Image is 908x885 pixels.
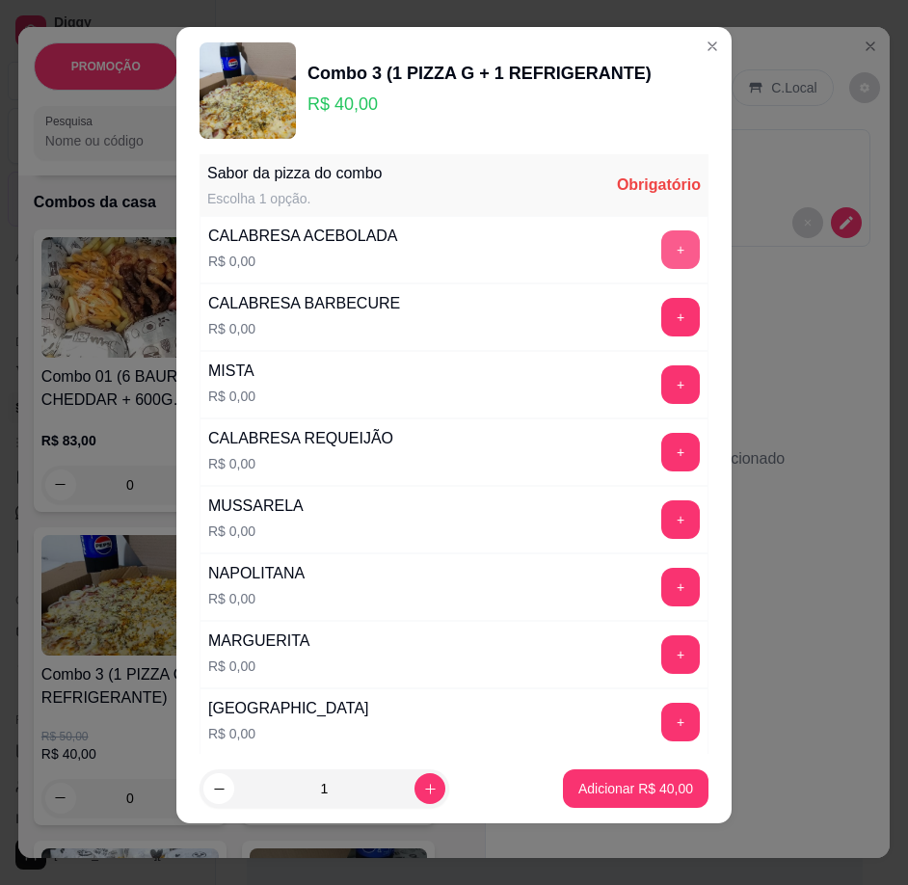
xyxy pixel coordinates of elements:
button: Adicionar R$ 40,00 [563,769,708,808]
div: Combo 3 (1 PIZZA G + 1 REFRIGERANTE) [307,60,652,87]
p: Adicionar R$ 40,00 [578,779,693,798]
div: CALABRESA REQUEIJÃO [208,427,393,450]
p: R$ 0,00 [208,589,305,608]
button: add [661,298,700,336]
div: CALABRESA BARBECURE [208,292,400,315]
div: [GEOGRAPHIC_DATA] [208,697,369,720]
div: MARGUERITA [208,630,309,653]
p: R$ 0,00 [208,657,309,676]
p: R$ 0,00 [208,319,400,338]
div: Sabor da pizza do combo [207,162,382,185]
div: Escolha 1 opção. [207,189,382,208]
button: add [661,703,700,741]
p: R$ 0,00 [208,724,369,743]
button: add [661,230,700,269]
button: add [661,433,700,471]
button: increase-product-quantity [414,773,445,804]
div: CALABRESA ACEBOLADA [208,225,398,248]
div: NAPOLITANA [208,562,305,585]
div: MUSSARELA [208,495,304,518]
button: Close [697,31,728,62]
p: R$ 0,00 [208,522,304,541]
p: R$ 0,00 [208,252,398,271]
button: add [661,365,700,404]
div: Obrigatório [617,174,701,197]
p: R$ 0,00 [208,454,393,473]
p: R$ 40,00 [307,91,652,118]
p: R$ 0,00 [208,387,255,406]
button: add [661,500,700,539]
button: add [661,568,700,606]
button: decrease-product-quantity [203,773,234,804]
button: add [661,635,700,674]
img: product-image [200,42,296,139]
div: MISTA [208,360,255,383]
